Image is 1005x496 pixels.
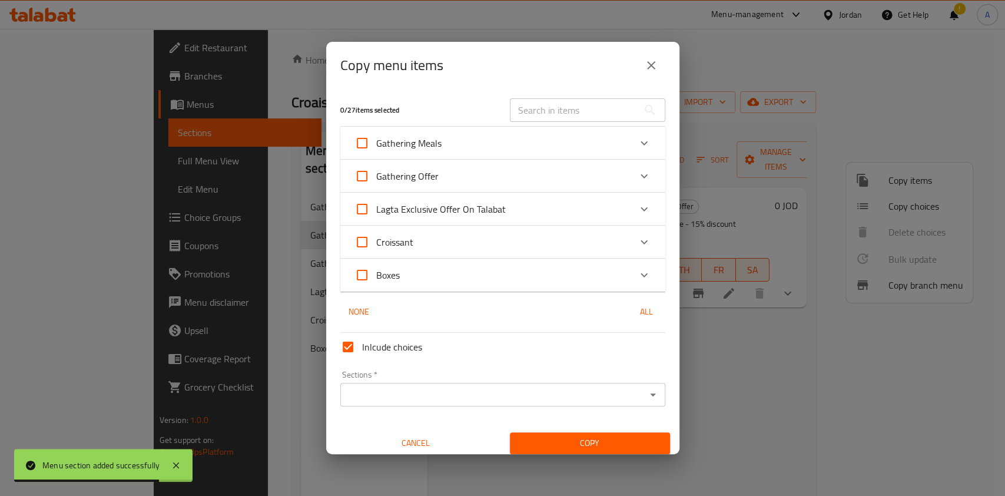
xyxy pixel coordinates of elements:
button: None [340,301,378,323]
button: Copy [510,432,670,454]
input: Search in items [510,98,638,122]
span: Gathering Meals [376,134,442,152]
label: Acknowledge [348,162,439,190]
span: Inlcude choices [362,340,422,354]
h2: Copy menu items [340,56,443,75]
button: Open [645,386,661,403]
button: Cancel [336,432,496,454]
div: Expand [340,193,665,226]
h5: 0 / 27 items selected [340,105,496,115]
label: Acknowledge [348,228,413,256]
div: Menu section added successfully [42,459,160,472]
div: Expand [340,160,665,193]
span: Gathering Offer [376,167,439,185]
span: Copy [519,436,661,451]
div: Expand [340,226,665,259]
input: Select section [344,386,642,403]
span: Croissant [376,233,413,251]
button: All [628,301,665,323]
label: Acknowledge [348,195,506,223]
span: All [632,305,661,319]
span: Cancel [340,436,491,451]
span: None [345,305,373,319]
div: Expand [340,259,665,292]
label: Acknowledge [348,261,400,289]
label: Acknowledge [348,129,442,157]
button: close [637,51,665,80]
span: Lagta Exclusive Offer On Talabat [376,200,506,218]
span: Boxes [376,266,400,284]
div: Expand [340,127,665,160]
